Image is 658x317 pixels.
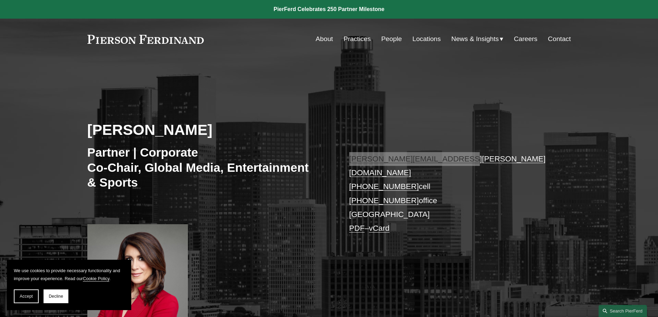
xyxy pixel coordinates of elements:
[381,32,402,46] a: People
[343,32,371,46] a: Practices
[349,152,551,236] p: cell office [GEOGRAPHIC_DATA] –
[87,145,309,190] h3: Partner | Corporate Co-Chair, Global Media, Entertainment & Sports
[548,32,571,46] a: Contact
[349,196,419,205] a: [PHONE_NUMBER]
[14,267,124,283] p: We use cookies to provide necessary functionality and improve your experience. Read our .
[44,289,68,303] button: Decline
[49,294,63,299] span: Decline
[14,289,39,303] button: Accept
[349,224,365,232] a: PDF
[349,155,546,177] a: [PERSON_NAME][EMAIL_ADDRESS][PERSON_NAME][DOMAIN_NAME]
[87,121,329,139] h2: [PERSON_NAME]
[514,32,537,46] a: Careers
[451,33,499,45] span: News & Insights
[83,276,109,281] a: Cookie Policy
[349,182,419,191] a: [PHONE_NUMBER]
[316,32,333,46] a: About
[369,224,390,232] a: vCard
[451,32,504,46] a: folder dropdown
[599,305,647,317] a: Search this site
[20,294,33,299] span: Accept
[7,260,131,310] section: Cookie banner
[412,32,441,46] a: Locations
